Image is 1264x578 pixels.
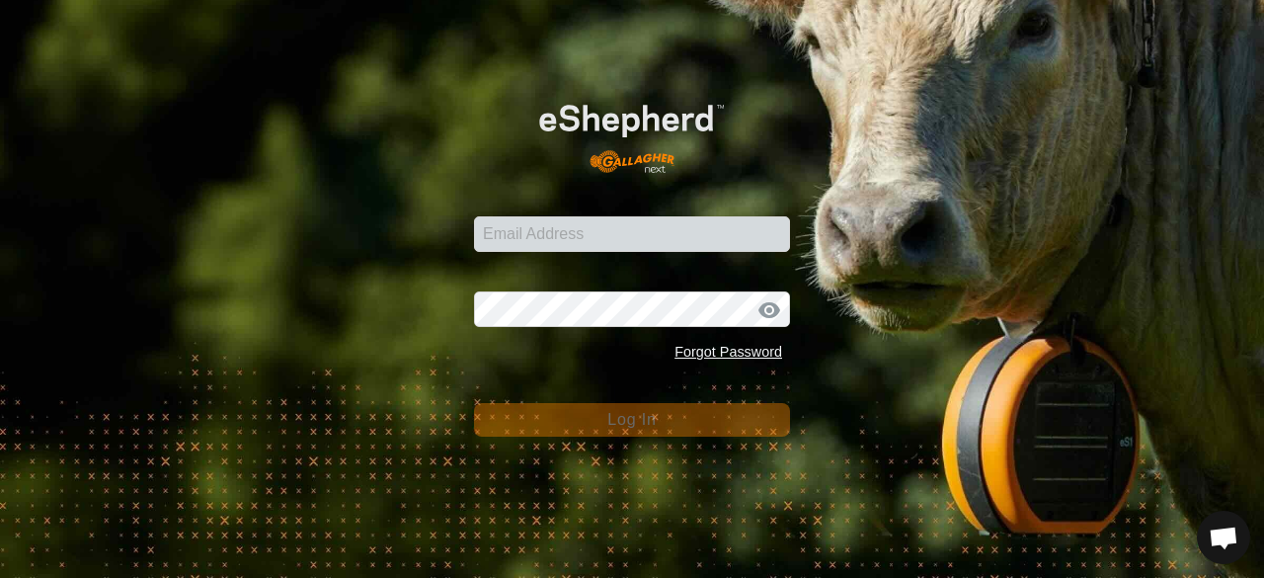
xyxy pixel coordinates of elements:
[506,78,758,186] img: E-shepherd Logo
[607,411,656,428] span: Log In
[474,403,790,437] button: Log In
[474,216,790,252] input: Email Address
[674,344,782,360] a: Forgot Password
[1197,511,1250,564] div: Open chat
